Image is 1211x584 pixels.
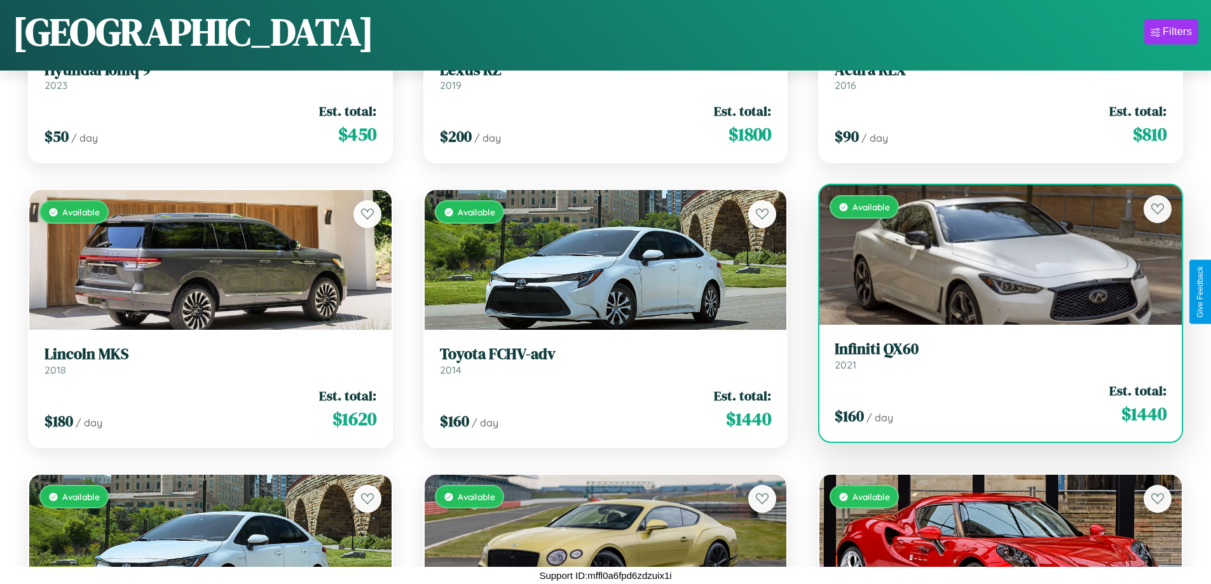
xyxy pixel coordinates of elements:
a: Lincoln MKS2018 [44,345,376,376]
span: $ 90 [835,126,859,147]
div: Give Feedback [1196,266,1205,318]
span: / day [861,132,888,144]
span: Available [62,207,100,217]
span: $ 1440 [726,406,771,431]
span: $ 180 [44,411,73,431]
span: / day [76,416,102,429]
a: Infiniti QX602021 [835,340,1167,371]
div: Filters [1163,25,1192,38]
span: 2019 [440,79,462,92]
span: Available [852,491,890,502]
h1: [GEOGRAPHIC_DATA] [13,6,374,58]
span: / day [474,132,501,144]
span: 2014 [440,363,462,376]
span: Est. total: [319,386,376,405]
span: 2023 [44,79,67,92]
span: Available [458,491,495,502]
span: Est. total: [319,102,376,120]
span: $ 160 [835,405,864,426]
p: Support ID: mffl0a6fpd6zdzuix1i [539,567,671,584]
span: / day [71,132,98,144]
span: 2016 [835,79,856,92]
span: $ 1440 [1121,401,1167,426]
span: Available [458,207,495,217]
h3: Lincoln MKS [44,345,376,363]
a: Acura RLX2016 [835,61,1167,92]
span: Available [852,201,890,212]
span: Available [62,491,100,502]
span: Est. total: [714,386,771,405]
span: Est. total: [1109,102,1167,120]
span: $ 810 [1133,121,1167,147]
span: $ 50 [44,126,69,147]
button: Filters [1144,19,1198,44]
span: Est. total: [714,102,771,120]
span: / day [866,411,893,424]
a: Lexus RZ2019 [440,61,772,92]
span: / day [472,416,498,429]
h3: Toyota FCHV-adv [440,345,772,363]
span: $ 450 [338,121,376,147]
a: Toyota FCHV-adv2014 [440,345,772,376]
span: Est. total: [1109,381,1167,400]
span: $ 1620 [332,406,376,431]
span: 2021 [835,358,856,371]
span: $ 160 [440,411,469,431]
h3: Infiniti QX60 [835,340,1167,358]
a: Hyundai Ioniq 92023 [44,61,376,92]
span: 2018 [44,363,66,376]
span: $ 1800 [729,121,771,147]
span: $ 200 [440,126,472,147]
